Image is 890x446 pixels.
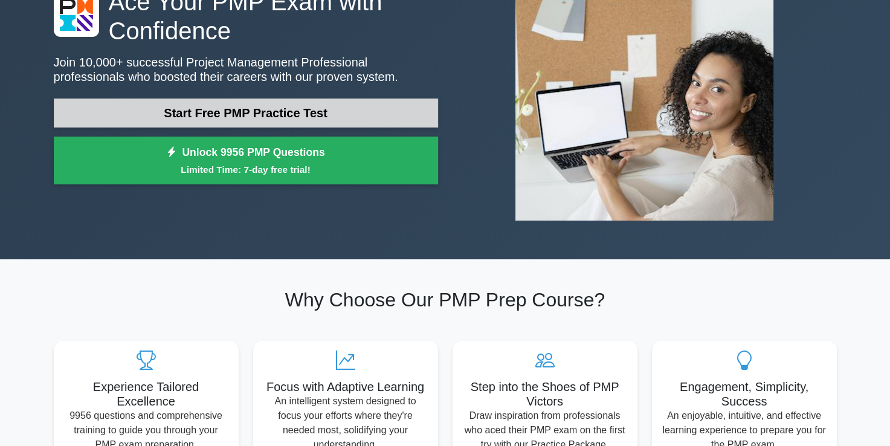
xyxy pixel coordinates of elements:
a: Unlock 9956 PMP QuestionsLimited Time: 7-day free trial! [54,137,438,185]
h5: Focus with Adaptive Learning [263,380,428,394]
p: Join 10,000+ successful Project Management Professional professionals who boosted their careers w... [54,55,438,84]
h5: Engagement, Simplicity, Success [662,380,827,409]
h2: Why Choose Our PMP Prep Course? [54,288,837,311]
a: Start Free PMP Practice Test [54,99,438,128]
h5: Step into the Shoes of PMP Victors [462,380,628,409]
h5: Experience Tailored Excellence [63,380,229,409]
small: Limited Time: 7-day free trial! [69,163,423,176]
